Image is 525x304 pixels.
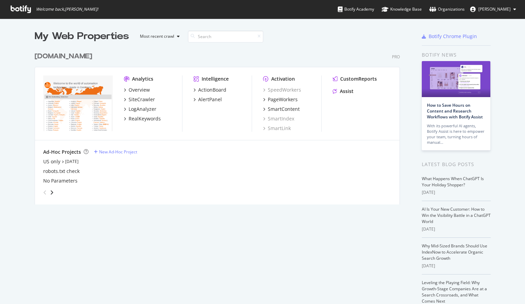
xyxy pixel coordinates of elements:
a: No Parameters [43,177,77,184]
a: SmartLink [263,125,291,132]
div: Knowledge Base [382,6,422,13]
a: [DOMAIN_NAME] [35,51,95,61]
div: Botify news [422,51,491,59]
a: How to Save Hours on Content and Research Workflows with Botify Assist [427,102,483,120]
div: Botify Chrome Plugin [429,33,477,40]
div: angle-right [49,189,54,196]
a: Assist [333,88,354,95]
div: Analytics [132,75,153,82]
a: LogAnalyzer [124,106,156,113]
input: Search [188,31,263,43]
div: AlertPanel [198,96,222,103]
div: Organizations [429,6,465,13]
div: angle-left [40,187,49,198]
a: US only [43,158,60,165]
div: Most recent crawl [140,34,174,38]
div: SiteCrawler [129,96,155,103]
div: PageWorkers [268,96,298,103]
a: robots.txt check [43,168,80,175]
a: PageWorkers [263,96,298,103]
a: Leveling the Playing Field: Why Growth-Stage Companies Are at a Search Crossroads, and What Comes... [422,280,487,304]
div: [DATE] [422,263,491,269]
div: ActionBoard [198,86,226,93]
div: Activation [271,75,295,82]
button: Most recent crawl [134,31,182,42]
a: RealKeywords [124,115,161,122]
div: grid [35,43,405,204]
a: Why Mid-Sized Brands Should Use IndexNow to Accelerate Organic Search Growth [422,243,487,261]
div: New Ad-Hoc Project [99,149,137,155]
div: SmartContent [268,106,300,113]
a: Overview [124,86,150,93]
a: CustomReports [333,75,377,82]
div: Overview [129,86,150,93]
div: With its powerful AI agents, Botify Assist is here to empower your team, turning hours of manual… [427,123,485,145]
a: SiteCrawler [124,96,155,103]
a: [DATE] [65,159,79,164]
span: Welcome back, [PERSON_NAME] ! [36,7,98,12]
div: LogAnalyzer [129,106,156,113]
a: Botify Chrome Plugin [422,33,477,40]
div: [DOMAIN_NAME] [35,51,92,61]
a: AI Is Your New Customer: How to Win the Visibility Battle in a ChatGPT World [422,206,491,224]
a: ActionBoard [193,86,226,93]
div: [DATE] [422,189,491,196]
div: Assist [340,88,354,95]
img: How to Save Hours on Content and Research Workflows with Botify Assist [422,61,490,97]
a: What Happens When ChatGPT Is Your Holiday Shopper? [422,176,484,188]
div: Ad-Hoc Projects [43,149,81,155]
div: CustomReports [340,75,377,82]
button: [PERSON_NAME] [465,4,522,15]
a: New Ad-Hoc Project [94,149,137,155]
a: AlertPanel [193,96,222,103]
a: SmartIndex [263,115,294,122]
div: Pro [392,54,400,60]
div: RealKeywords [129,115,161,122]
span: Jack Firneno [478,6,511,12]
div: [DATE] [422,226,491,232]
img: www.IFM.com [43,75,113,131]
div: My Web Properties [35,30,129,43]
a: SpeedWorkers [263,86,301,93]
div: Latest Blog Posts [422,161,491,168]
a: SmartContent [263,106,300,113]
div: Intelligence [202,75,229,82]
div: Botify Academy [338,6,374,13]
